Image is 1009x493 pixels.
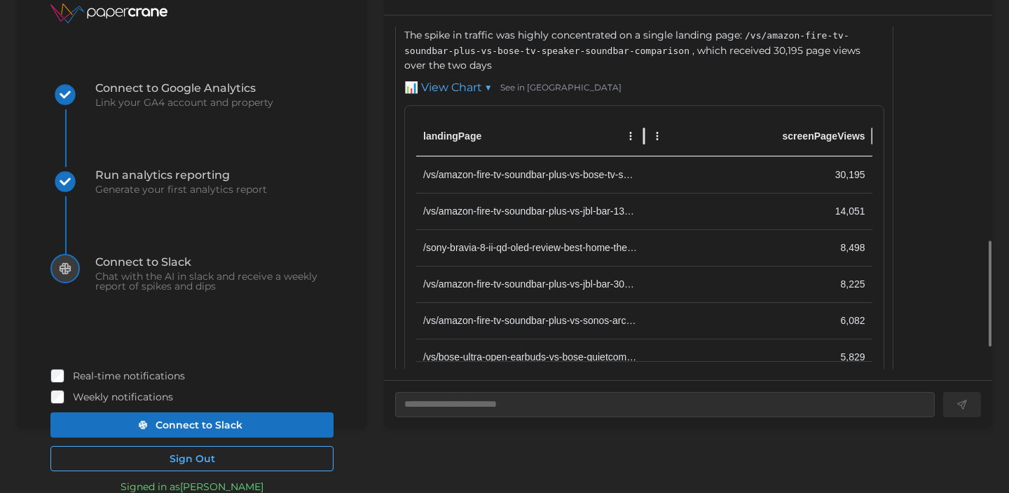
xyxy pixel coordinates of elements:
[170,447,215,471] span: Sign Out
[644,229,872,266] div: 8,498
[95,257,334,268] span: Connect to Slack
[50,254,334,341] button: Connect to SlackChat with the AI in slack and receive a weekly report of spikes and dips
[423,130,481,142] div: landingPage
[95,271,334,291] span: Chat with the AI in slack and receive a weekly report of spikes and dips
[404,28,884,431] div: The spike in traffic was highly concentrated on a single landing page: , which received 30,195 pa...
[95,83,273,94] span: Connect to Google Analytics
[416,193,644,229] div: /vs/amazon-fire-tv-soundbar-plus-vs-jbl-bar-1300x-soundbar-with-wireless-subwoofer-comparison
[644,339,872,375] div: 5,829
[50,167,267,254] button: Run analytics reportingGenerate your first analytics report
[783,130,865,142] div: screenPageViews
[416,156,644,193] div: /vs/amazon-fire-tv-soundbar-plus-vs-bose-tv-speaker-soundbar-comparison
[644,266,872,302] div: 8,225
[416,339,644,375] div: /vs/bose-ultra-open-earbuds-vs-bose-quietcomfort-earbuds-ii-comparison
[500,81,622,95] a: See in [GEOGRAPHIC_DATA]
[95,184,267,194] span: Generate your first analytics report
[644,302,872,339] div: 6,082
[621,126,640,146] button: landingPage column menu
[95,97,273,107] span: Link your GA4 account and property
[644,193,872,229] div: 14,051
[64,369,185,383] label: Real-time notifications
[50,446,334,471] button: Sign Out
[416,266,644,302] div: /vs/amazon-fire-tv-soundbar-plus-vs-jbl-bar-300-mk2-soundbar-comparison
[644,156,872,193] div: 30,195
[50,80,273,167] button: Connect to Google AnalyticsLink your GA4 account and property
[647,126,667,146] button: screenPageViews column menu
[404,79,492,97] a: 📊 View Chart ▼
[50,412,334,438] button: Connect to Slack
[843,365,871,393] button: Go to next page
[64,390,173,404] label: Weekly notifications
[404,29,849,58] code: /vs/amazon-fire-tv-soundbar-plus-vs-bose-tv-speaker-soundbar-comparison
[416,229,644,266] div: /sony-bravia-8-ii-qd-oled-review-best-home-theater-tv
[416,302,644,339] div: /vs/amazon-fire-tv-soundbar-plus-vs-sonos-arc-ultra-dolby-atmos-soundbar-comparison
[156,413,242,437] span: Connect to Slack
[95,170,267,181] span: Run analytics reporting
